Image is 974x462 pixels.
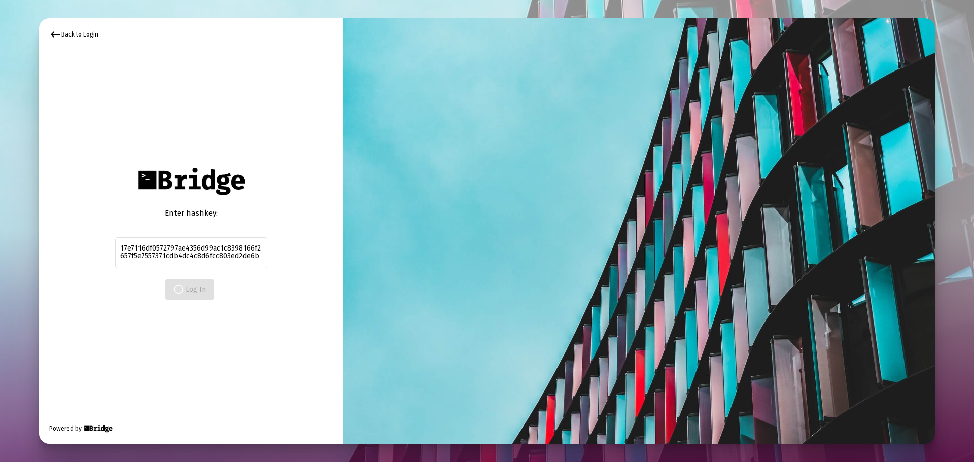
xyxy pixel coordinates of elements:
[115,208,267,218] div: Enter hashkey:
[49,28,61,41] mat-icon: keyboard_backspace
[83,423,114,434] img: Bridge Financial Technology Logo
[49,28,98,41] div: Back to Login
[133,162,249,200] img: Bridge Financial Technology Logo
[173,285,206,294] span: Log In
[165,279,214,300] button: Log In
[49,423,114,434] div: Powered by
